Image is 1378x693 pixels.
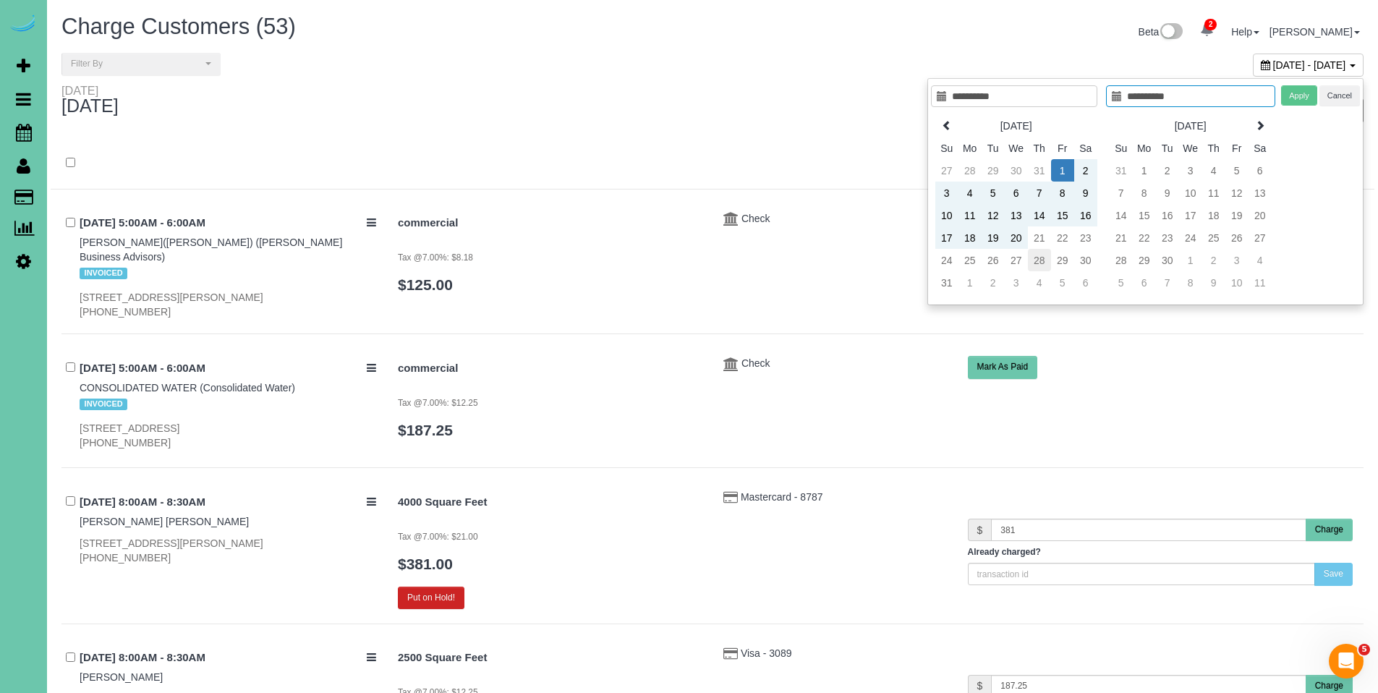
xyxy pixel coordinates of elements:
small: Tax @7.00%: $12.25 [398,398,478,408]
td: 3 [1225,249,1249,271]
td: 13 [1005,204,1028,226]
td: 3 [935,182,958,204]
a: [PERSON_NAME] [PERSON_NAME] [80,516,249,527]
td: 6 [1249,159,1272,182]
th: Th [1028,137,1051,159]
td: 6 [1005,182,1028,204]
td: 29 [1133,249,1156,271]
th: We [1005,137,1028,159]
h4: [DATE] 5:00AM - 6:00AM [80,217,376,229]
td: 25 [1202,226,1225,249]
td: 6 [1133,271,1156,294]
h4: [DATE] 5:00AM - 6:00AM [80,362,376,375]
a: Check [741,213,770,224]
h4: 2500 Square Feet [398,652,702,664]
td: 4 [958,182,982,204]
a: $125.00 [398,276,453,293]
h4: commercial [398,217,702,229]
th: Su [935,137,958,159]
td: 28 [958,159,982,182]
td: 6 [1074,271,1097,294]
h4: commercial [398,362,702,375]
span: Visa - 3089 [741,647,792,659]
td: 3 [1179,159,1202,182]
small: Tax @7.00%: $8.18 [398,252,473,263]
h4: [DATE] 8:00AM - 8:30AM [80,496,376,509]
td: 17 [935,226,958,249]
h5: Already charged? [968,548,1353,557]
td: 1 [1179,249,1202,271]
td: 10 [1179,182,1202,204]
td: 2 [1156,159,1179,182]
small: Tax @7.00%: $21.00 [398,532,478,542]
td: 31 [1110,159,1133,182]
td: 16 [1156,204,1179,226]
button: Cancel [1319,85,1360,106]
td: 23 [1074,226,1097,249]
td: 1 [1051,159,1074,182]
td: 29 [1051,249,1074,271]
span: 5 [1358,644,1370,655]
input: transaction id [968,563,1315,585]
th: Fr [1051,137,1074,159]
td: 13 [1249,182,1272,204]
th: Mo [958,137,982,159]
td: 19 [982,226,1005,249]
td: 22 [1051,226,1074,249]
td: 1 [1133,159,1156,182]
a: Check [741,357,770,369]
td: 2 [1202,249,1225,271]
td: 27 [1249,226,1272,249]
td: 23 [1156,226,1179,249]
td: 7 [1156,271,1179,294]
th: [DATE] [958,114,1074,137]
th: Sa [1074,137,1097,159]
span: [DATE] - [DATE] [1273,59,1346,71]
iframe: Intercom live chat [1329,644,1364,679]
span: $ [968,519,992,541]
a: [PERSON_NAME]([PERSON_NAME]) ([PERSON_NAME] Business Advisors) [80,237,342,263]
h4: [DATE] 8:00AM - 8:30AM [80,652,376,664]
td: 8 [1133,182,1156,204]
td: 7 [1028,182,1051,204]
td: 8 [1179,271,1202,294]
td: 12 [982,204,1005,226]
span: INVOICED [80,268,127,279]
a: [PERSON_NAME] [80,671,163,683]
td: 14 [1028,204,1051,226]
td: 20 [1249,204,1272,226]
button: Mark As Paid [968,356,1038,378]
td: 9 [1202,271,1225,294]
div: [STREET_ADDRESS][PERSON_NAME] [PHONE_NUMBER] [80,290,376,319]
a: Beta [1139,26,1183,38]
a: 2 [1193,14,1221,46]
a: $381.00 [398,556,453,572]
th: Tu [1156,137,1179,159]
td: 10 [1225,271,1249,294]
th: Sa [1249,137,1272,159]
td: 7 [1110,182,1133,204]
td: 9 [1074,182,1097,204]
td: 5 [1051,271,1074,294]
span: Filter By [71,58,202,70]
th: We [1179,137,1202,159]
div: [STREET_ADDRESS] [PHONE_NUMBER] [80,421,376,450]
span: INVOICED [80,399,127,410]
td: 2 [982,271,1005,294]
a: Mastercard - 8787 [741,491,823,503]
td: 30 [1156,249,1179,271]
span: Charge Customers (53) [61,14,296,39]
td: 11 [1249,271,1272,294]
button: Put on Hold! [398,587,464,609]
td: 28 [1110,249,1133,271]
td: 10 [935,204,958,226]
td: 31 [1028,159,1051,182]
td: 15 [1133,204,1156,226]
td: 14 [1110,204,1133,226]
td: 27 [935,159,958,182]
td: 5 [982,182,1005,204]
td: 11 [958,204,982,226]
img: New interface [1159,23,1183,42]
